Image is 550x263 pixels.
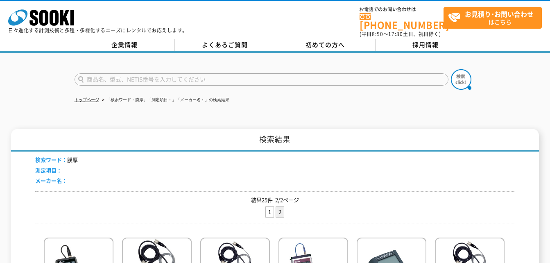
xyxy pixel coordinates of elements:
[444,7,542,29] a: お見積り･お問い合わせはこちら
[75,97,99,102] a: トップページ
[175,39,275,51] a: よくあるご質問
[35,177,67,184] span: メーカー名：
[276,206,284,218] li: 2
[35,166,62,174] span: 測定項目：
[75,73,448,86] input: 商品名、型式、NETIS番号を入力してください
[448,7,541,28] span: はこちら
[275,39,376,51] a: 初めての方へ
[376,39,476,51] a: 採用情報
[35,156,78,164] li: 膜厚
[11,129,539,152] h1: 検索結果
[266,207,274,217] a: 1
[35,156,67,163] span: 検索ワード：
[388,30,403,38] span: 17:30
[372,30,383,38] span: 8:50
[35,196,514,204] p: 結果25件 2/2ページ
[8,28,188,33] p: 日々進化する計測技術と多種・多様化するニーズにレンタルでお応えします。
[306,40,345,49] span: 初めての方へ
[75,39,175,51] a: 企業情報
[465,9,534,19] strong: お見積り･お問い合わせ
[100,96,229,104] li: 「検索ワード：膜厚」「測定項目：」「メーカー名：」の検索結果
[360,13,444,29] a: [PHONE_NUMBER]
[360,30,441,38] span: (平日 ～ 土日、祝日除く)
[451,69,471,90] img: btn_search.png
[360,7,444,12] span: お電話でのお問い合わせは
